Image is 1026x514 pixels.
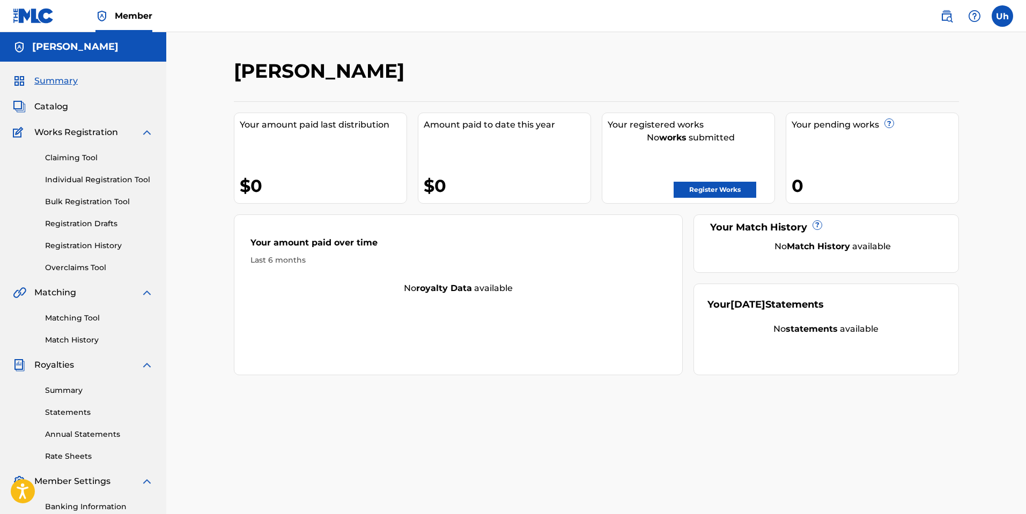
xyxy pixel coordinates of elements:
[45,501,153,512] a: Banking Information
[813,221,822,229] span: ?
[721,240,945,253] div: No available
[141,359,153,371] img: expand
[792,118,958,131] div: Your pending works
[707,297,824,312] div: Your Statements
[964,5,985,27] div: Help
[13,100,68,113] a: CatalogCatalog
[940,10,953,23] img: search
[936,5,957,27] a: Public Search
[34,126,118,139] span: Works Registration
[707,323,945,336] div: No available
[674,182,756,198] a: Register Works
[13,75,26,87] img: Summary
[250,255,667,266] div: Last 6 months
[34,475,110,488] span: Member Settings
[45,262,153,273] a: Overclaims Tool
[34,359,74,371] span: Royalties
[32,41,119,53] h5: Uriel hilario martinez
[45,312,153,324] a: Matching Tool
[13,41,26,54] img: Accounts
[608,131,774,144] div: No submitted
[786,324,838,334] strong: statements
[13,359,26,371] img: Royalties
[13,286,26,299] img: Matching
[13,8,54,24] img: MLC Logo
[34,75,78,87] span: Summary
[13,75,78,87] a: SummarySummary
[424,174,590,198] div: $0
[707,220,945,235] div: Your Match History
[45,218,153,229] a: Registration Drafts
[141,126,153,139] img: expand
[968,10,981,23] img: help
[115,10,152,22] span: Member
[45,451,153,462] a: Rate Sheets
[34,100,68,113] span: Catalog
[45,385,153,396] a: Summary
[13,126,27,139] img: Works Registration
[141,475,153,488] img: expand
[787,241,850,251] strong: Match History
[13,100,26,113] img: Catalog
[885,119,894,128] span: ?
[13,475,26,488] img: Member Settings
[45,152,153,163] a: Claiming Tool
[45,174,153,185] a: Individual Registration Tool
[659,132,687,143] strong: works
[45,240,153,251] a: Registration History
[141,286,153,299] img: expand
[45,196,153,207] a: Bulk Registration Tool
[234,59,410,83] h2: [PERSON_NAME]
[240,174,407,198] div: $0
[95,10,108,23] img: Top Rightsholder
[45,334,153,346] a: Match History
[792,174,958,198] div: 0
[608,118,774,131] div: Your registered works
[234,282,683,295] div: No available
[730,299,765,310] span: [DATE]
[992,5,1013,27] div: User Menu
[240,118,407,131] div: Your amount paid last distribution
[424,118,590,131] div: Amount paid to date this year
[416,283,472,293] strong: royalty data
[45,407,153,418] a: Statements
[45,429,153,440] a: Annual Statements
[250,236,667,255] div: Your amount paid over time
[34,286,76,299] span: Matching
